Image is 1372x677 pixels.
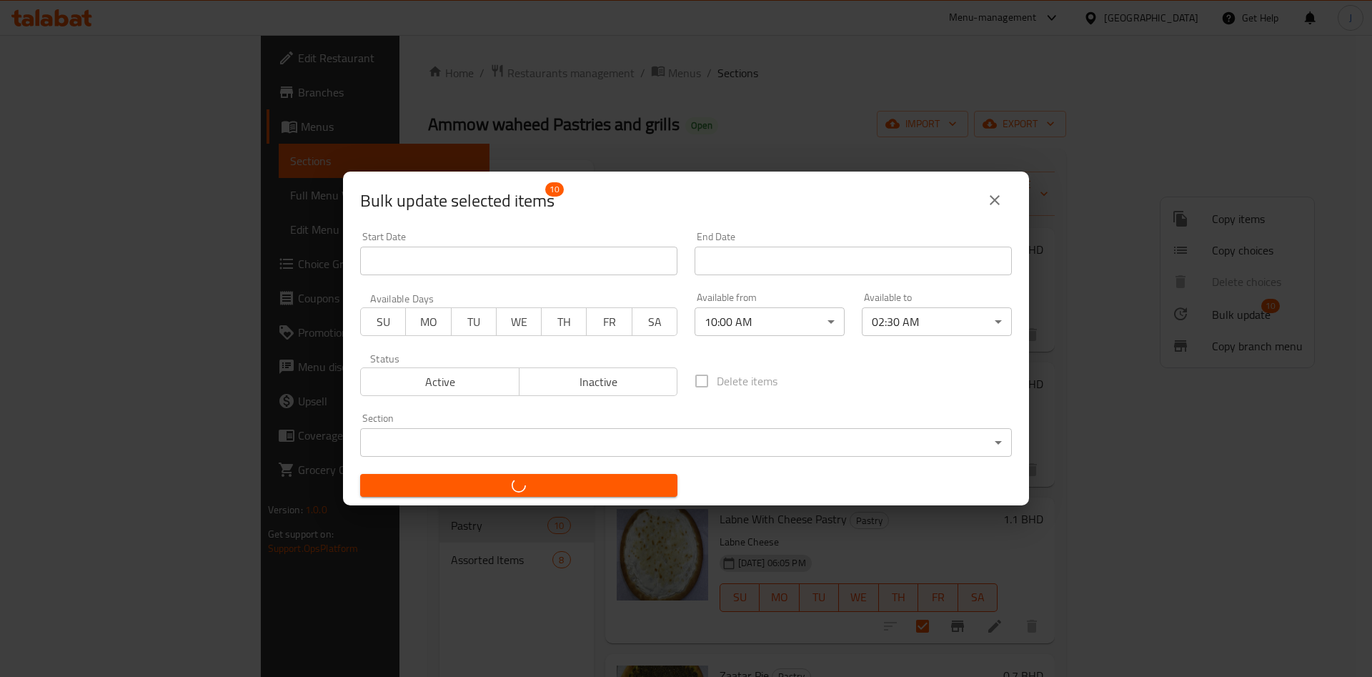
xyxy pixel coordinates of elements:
span: Active [367,372,514,392]
span: Delete items [717,372,777,390]
span: Selected items count [360,189,555,212]
span: SA [638,312,672,332]
span: MO [412,312,445,332]
span: TH [547,312,581,332]
button: SA [632,307,677,336]
span: FR [592,312,626,332]
button: MO [405,307,451,336]
div: ​ [360,428,1012,457]
button: WE [496,307,542,336]
span: Inactive [525,372,672,392]
button: SU [360,307,406,336]
div: 02:30 AM [862,307,1012,336]
span: SU [367,312,400,332]
button: Inactive [519,367,678,396]
span: WE [502,312,536,332]
span: TU [457,312,491,332]
div: 10:00 AM [695,307,845,336]
button: Active [360,367,520,396]
button: close [978,183,1012,217]
button: FR [586,307,632,336]
span: 10 [545,182,564,197]
button: TU [451,307,497,336]
button: TH [541,307,587,336]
